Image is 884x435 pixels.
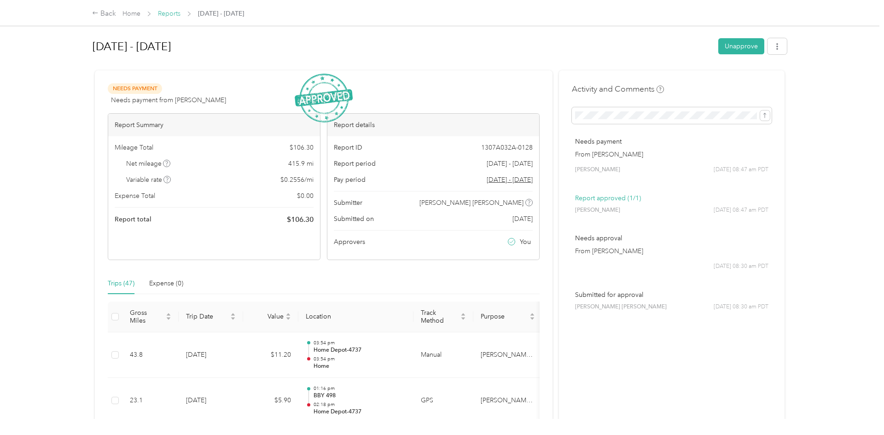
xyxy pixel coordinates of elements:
td: GPS [413,378,473,424]
p: 01:16 pm [314,385,407,392]
span: Variable rate [126,175,171,185]
span: Gross Miles [130,309,164,325]
span: caret-up [230,312,236,317]
th: Purpose [473,302,542,332]
td: Manual [413,332,473,378]
h1: Aug 1 - 31, 2025 [93,35,712,58]
iframe: Everlance-gr Chat Button Frame [832,383,884,435]
span: Needs Payment [108,83,162,94]
h4: Activity and Comments [572,83,664,95]
p: 03:54 pm [314,356,407,362]
span: [PERSON_NAME] [575,166,620,174]
span: Expense Total [115,191,155,201]
span: 1307A032A-0128 [481,143,533,152]
p: Home [314,362,407,371]
td: [DATE] [179,378,243,424]
span: [PERSON_NAME] [575,206,620,215]
span: caret-down [460,316,466,321]
span: [PERSON_NAME] [PERSON_NAME] [419,198,523,208]
span: [DATE] - [DATE] [487,159,533,168]
span: caret-down [285,316,291,321]
span: Report period [334,159,376,168]
p: BBY 498 [314,392,407,400]
td: 43.8 [122,332,179,378]
span: Track Method [421,309,459,325]
span: $ 106.30 [290,143,314,152]
p: Needs payment [575,137,768,146]
th: Value [243,302,298,332]
span: [DATE] - [DATE] [198,9,244,18]
th: Gross Miles [122,302,179,332]
span: Needs payment from [PERSON_NAME] [111,95,226,105]
div: Back [92,8,116,19]
th: Trip Date [179,302,243,332]
span: Mileage Total [115,143,153,152]
td: Acosta Whirlpool [473,332,542,378]
span: Submitted on [334,214,374,224]
div: Expense (0) [149,278,183,289]
span: [DATE] 08:47 am PDT [714,166,768,174]
span: Approvers [334,237,365,247]
span: Submitter [334,198,362,208]
span: [DATE] 08:30 am PDT [714,303,768,311]
span: Net mileage [126,159,171,168]
span: $ 0.00 [297,191,314,201]
span: $ 0.2556 / mi [280,175,314,185]
p: Home Depot-4737 [314,408,407,416]
div: Trips (47) [108,278,134,289]
span: caret-up [460,312,466,317]
span: [DATE] [512,214,533,224]
span: [DATE] 08:47 am PDT [714,206,768,215]
span: Purpose [481,313,528,320]
p: Home Depot-4737 [314,346,407,354]
p: From [PERSON_NAME] [575,150,768,159]
p: Needs approval [575,233,768,243]
span: $ 106.30 [287,214,314,225]
span: caret-down [529,316,535,321]
div: Report details [327,114,539,136]
span: Report ID [334,143,362,152]
a: Home [122,10,140,17]
p: 03:54 pm [314,340,407,346]
th: Location [298,302,413,332]
p: Report approved (1/1) [575,193,768,203]
td: Acosta Whirlpool [473,378,542,424]
td: $11.20 [243,332,298,378]
span: 415.9 mi [288,159,314,168]
td: $5.90 [243,378,298,424]
span: caret-up [529,312,535,317]
span: Pay period [334,175,366,185]
span: caret-up [166,312,171,317]
a: Reports [158,10,180,17]
p: Submitted for approval [575,290,768,300]
span: Trip Date [186,313,228,320]
div: Report Summary [108,114,320,136]
span: Report total [115,215,151,224]
span: Value [250,313,284,320]
span: [PERSON_NAME] [PERSON_NAME] [575,303,667,311]
span: caret-up [285,312,291,317]
img: ApprovedStamp [295,74,353,123]
p: From [PERSON_NAME] [575,246,768,256]
td: [DATE] [179,332,243,378]
span: Go to pay period [487,175,533,185]
span: You [520,237,531,247]
span: caret-down [166,316,171,321]
button: Unapprove [718,38,764,54]
p: 02:18 pm [314,401,407,408]
th: Track Method [413,302,473,332]
span: [DATE] 08:30 am PDT [714,262,768,271]
td: 23.1 [122,378,179,424]
span: caret-down [230,316,236,321]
